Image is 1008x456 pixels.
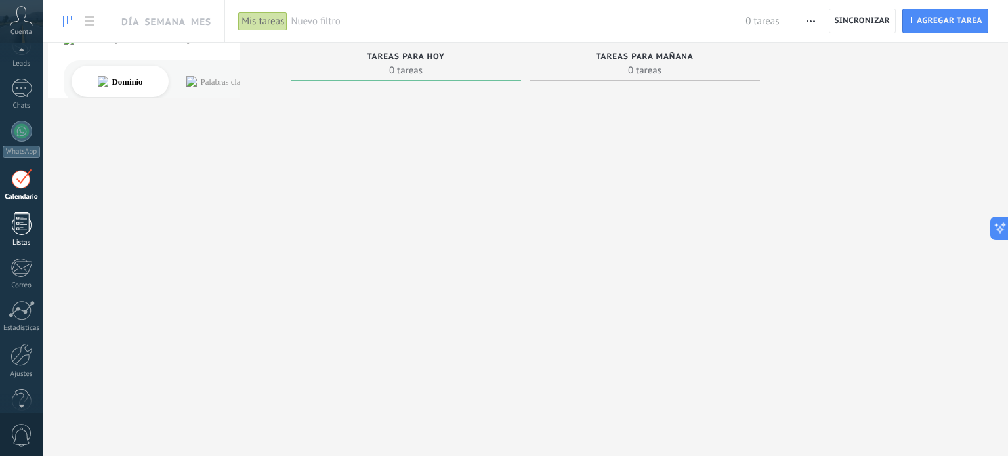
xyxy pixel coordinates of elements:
span: 0 tareas [745,15,779,28]
div: Mis tareas [238,12,287,31]
span: Tareas para mañana [596,52,694,62]
img: logo_orange.svg [21,21,31,31]
a: To-do line [56,9,79,34]
span: Tareas para hoy [367,52,445,62]
div: Leads [3,60,41,68]
span: Sincronizar [835,17,891,25]
img: website_grey.svg [21,34,31,45]
button: Sincronizar [829,9,896,33]
div: Chats [3,102,41,110]
span: Cuenta [10,28,32,37]
div: Palabras clave [158,77,206,86]
div: Tareas para mañana [537,52,753,64]
button: Más [801,9,820,33]
div: Listas [3,239,41,247]
div: Calendario [3,193,41,201]
span: Nuevo filtro [291,15,745,28]
img: tab_domain_overview_orange.svg [55,76,66,87]
img: tab_keywords_by_traffic_grey.svg [144,76,154,87]
div: Tareas para hoy [298,52,514,64]
span: 0 tareas [298,64,514,77]
button: Agregar tarea [902,9,988,33]
a: To-do list [79,9,101,34]
div: Ajustes [3,370,41,379]
div: Dominio: [DOMAIN_NAME] [34,34,147,45]
div: v 4.0.25 [37,21,64,31]
div: Dominio [70,77,100,86]
div: Estadísticas [3,324,41,333]
div: WhatsApp [3,146,40,158]
span: 0 tareas [537,64,753,77]
div: Correo [3,281,41,290]
span: Agregar tarea [917,9,982,33]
